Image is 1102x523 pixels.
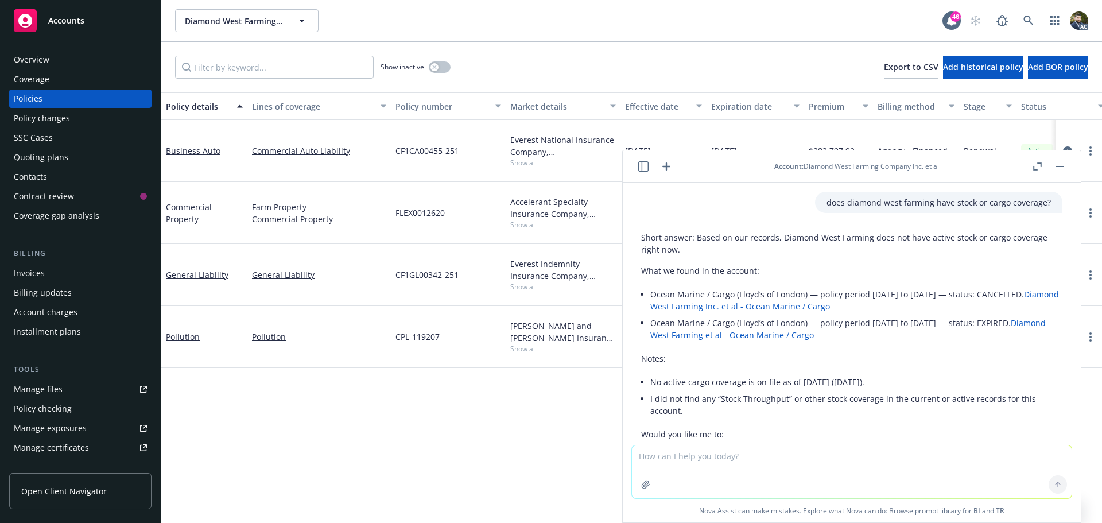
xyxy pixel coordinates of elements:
img: photo [1070,11,1088,30]
p: Would you like me to: [641,428,1062,440]
li: I did not find any “Stock Throughput” or other stock coverage in the current or active records fo... [650,390,1062,419]
a: General Liability [252,269,386,281]
a: Manage claims [9,458,152,476]
button: Export to CSV [884,56,938,79]
a: Policy changes [9,109,152,127]
a: circleInformation [1061,144,1074,158]
div: Installment plans [14,323,81,341]
a: more [1084,330,1097,344]
div: Account charges [14,303,77,321]
p: What we found in the account: [641,265,1062,277]
div: Contacts [14,168,47,186]
span: Show all [510,344,616,354]
div: Manage claims [14,458,72,476]
a: SSC Cases [9,129,152,147]
div: Everest Indemnity Insurance Company, [GEOGRAPHIC_DATA], Risk Placement Services, Inc. (RPS) [510,258,616,282]
a: Contract review [9,187,152,206]
div: Premium [809,100,856,113]
div: Everest National Insurance Company, [GEOGRAPHIC_DATA], Risk Placement Services, Inc. (RPS) [510,134,616,158]
div: Manage exposures [14,419,87,437]
span: Show all [510,158,616,168]
a: Start snowing [964,9,987,32]
a: Commercial Auto Liability [252,145,386,157]
div: Accelerant Specialty Insurance Company, Accelerant, Risk Placement Services, Inc. (RPS) [510,196,616,220]
div: Policy number [395,100,488,113]
a: Policies [9,90,152,108]
a: Business Auto [166,145,220,156]
button: Expiration date [707,92,804,120]
p: does diamond west farming have stock or cargo coverage? [826,196,1051,208]
span: Nova Assist can make mistakes. Explore what Nova can do: Browse prompt library for and [627,499,1076,522]
span: Renewal [964,145,996,157]
a: Coverage [9,70,152,88]
div: Expiration date [711,100,787,113]
button: Lines of coverage [247,92,391,120]
a: Switch app [1043,9,1066,32]
a: Contacts [9,168,152,186]
span: CF1CA00455-251 [395,145,459,157]
span: [DATE] [625,145,651,157]
p: Notes: [641,352,1062,365]
div: Quoting plans [14,148,68,166]
span: Add historical policy [943,61,1023,72]
button: Diamond West Farming Company Inc. et al [175,9,319,32]
span: CPL-119207 [395,331,440,343]
a: more [1084,206,1097,220]
div: Policy changes [14,109,70,127]
a: TR [996,506,1004,516]
span: Show all [510,282,616,292]
div: Tools [9,364,152,375]
a: Pollution [166,331,200,342]
div: Policy details [166,100,230,113]
a: Invoices [9,264,152,282]
a: BI [973,506,980,516]
button: Market details [506,92,620,120]
div: Contract review [14,187,74,206]
a: Installment plans [9,323,152,341]
div: : Diamond West Farming Company Inc. et al [774,161,939,171]
a: Overview [9,51,152,69]
div: [PERSON_NAME] and [PERSON_NAME] Insurance Company, [PERSON_NAME] & [PERSON_NAME] ([GEOGRAPHIC_DAT... [510,320,616,344]
span: Show all [510,220,616,230]
a: Manage files [9,380,152,398]
span: Accounts [48,16,84,25]
div: Manage certificates [14,439,89,457]
span: Diamond West Farming Company Inc. et al [185,15,284,27]
span: Open Client Navigator [21,485,107,497]
div: 46 [950,11,961,22]
div: Overview [14,51,49,69]
button: Effective date [620,92,707,120]
div: Billing updates [14,284,72,302]
button: Stage [959,92,1016,120]
div: Coverage gap analysis [14,207,99,225]
button: Policy details [161,92,247,120]
a: Coverage gap analysis [9,207,152,225]
span: Export to CSV [884,61,938,72]
li: Ocean Marine / Cargo (Lloyd’s of London) — policy period [DATE] to [DATE] — status: CANCELLED. [650,286,1062,315]
div: Stage [964,100,999,113]
li: No active cargo coverage is on file as of [DATE] ([DATE]). [650,374,1062,390]
div: Billing [9,248,152,259]
span: [DATE] [711,145,737,157]
a: Report a Bug [991,9,1014,32]
div: Coverage [14,70,49,88]
button: Policy number [391,92,506,120]
span: CF1GL00342-251 [395,269,459,281]
span: $282,797.92 [809,145,855,157]
div: Manage files [14,380,63,398]
a: Policy checking [9,400,152,418]
li: Ocean Marine / Cargo (Lloyd’s of London) — policy period [DATE] to [DATE] — status: EXPIRED. [650,315,1062,343]
div: SSC Cases [14,129,53,147]
div: Invoices [14,264,45,282]
button: Premium [804,92,873,120]
span: Agency - Financed [878,145,948,157]
span: FLEX0012620 [395,207,445,219]
a: Manage exposures [9,419,152,437]
a: Account charges [9,303,152,321]
div: Lines of coverage [252,100,374,113]
button: Billing method [873,92,959,120]
span: Add BOR policy [1028,61,1088,72]
p: Short answer: Based on our records, Diamond West Farming does not have active stock or cargo cove... [641,231,1062,255]
input: Filter by keyword... [175,56,374,79]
